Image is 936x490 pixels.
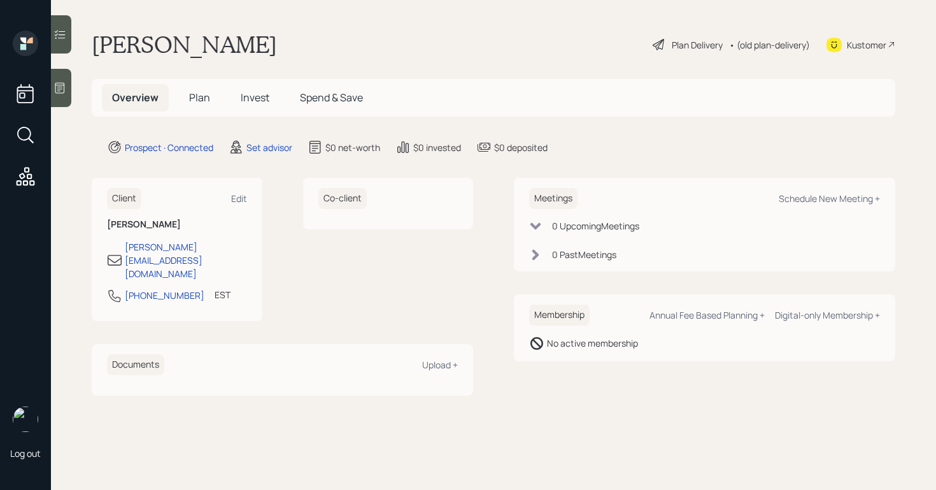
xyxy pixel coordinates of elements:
div: 0 Upcoming Meeting s [552,219,639,233]
div: Upload + [422,359,458,371]
span: Spend & Save [300,90,363,104]
h6: [PERSON_NAME] [107,219,247,230]
div: Set advisor [246,141,292,154]
div: Edit [231,192,247,205]
div: $0 net-worth [325,141,380,154]
div: Schedule New Meeting + [779,192,880,205]
div: Annual Fee Based Planning + [649,309,765,321]
div: $0 deposited [494,141,548,154]
span: Plan [189,90,210,104]
div: EST [215,288,230,301]
div: [PHONE_NUMBER] [125,289,204,302]
div: Digital-only Membership + [775,309,880,321]
h6: Membership [529,305,590,326]
div: • (old plan-delivery) [729,38,810,52]
div: Plan Delivery [672,38,723,52]
div: [PERSON_NAME][EMAIL_ADDRESS][DOMAIN_NAME] [125,240,247,280]
div: 0 Past Meeting s [552,248,616,261]
span: Invest [241,90,269,104]
h6: Documents [107,354,164,375]
h6: Meetings [529,188,578,209]
h6: Client [107,188,141,209]
span: Overview [112,90,159,104]
div: No active membership [547,336,638,350]
div: Log out [10,447,41,459]
h1: [PERSON_NAME] [92,31,277,59]
div: $0 invested [413,141,461,154]
h6: Co-client [318,188,367,209]
div: Kustomer [847,38,886,52]
img: retirable_logo.png [13,407,38,432]
div: Prospect · Connected [125,141,213,154]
